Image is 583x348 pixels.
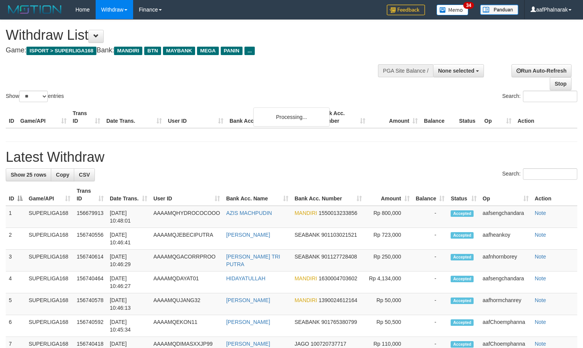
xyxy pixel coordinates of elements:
[451,298,474,304] span: Accepted
[253,107,330,127] div: Processing...
[413,293,448,315] td: -
[79,172,90,178] span: CSV
[73,228,107,250] td: 156740556
[73,272,107,293] td: 156740464
[451,319,474,326] span: Accepted
[26,272,73,293] td: SUPERLIGA168
[6,206,26,228] td: 1
[436,5,469,15] img: Button%20Memo.svg
[165,106,226,128] th: User ID
[480,250,532,272] td: aafnhornborey
[480,184,532,206] th: Op: activate to sort column ascending
[365,293,413,315] td: Rp 50,000
[221,47,243,55] span: PANIN
[535,275,546,281] a: Note
[6,293,26,315] td: 5
[523,91,577,102] input: Search:
[19,91,48,102] select: Showentries
[387,5,425,15] img: Feedback.jpg
[535,341,546,347] a: Note
[535,254,546,260] a: Note
[365,250,413,272] td: Rp 250,000
[226,210,272,216] a: AZIS MACHPUDIN
[295,254,320,260] span: SEABANK
[107,250,150,272] td: [DATE] 10:46:29
[535,297,546,303] a: Note
[481,106,515,128] th: Op
[480,5,518,15] img: panduan.png
[73,250,107,272] td: 156740614
[421,106,456,128] th: Balance
[150,250,223,272] td: AAAAMQGACORRPROO
[550,77,572,90] a: Stop
[26,228,73,250] td: SUPERLIGA168
[413,184,448,206] th: Balance: activate to sort column ascending
[6,272,26,293] td: 4
[515,106,577,128] th: Action
[26,47,96,55] span: ISPORT > SUPERLIGA168
[480,293,532,315] td: aafhormchanrey
[448,184,479,206] th: Status: activate to sort column ascending
[413,206,448,228] td: -
[535,319,546,325] a: Note
[365,315,413,337] td: Rp 50,500
[295,341,309,347] span: JAGO
[107,315,150,337] td: [DATE] 10:45:34
[70,106,103,128] th: Trans ID
[6,315,26,337] td: 6
[6,228,26,250] td: 2
[523,168,577,180] input: Search:
[73,293,107,315] td: 156740578
[321,232,357,238] span: Copy 901103021521 to clipboard
[413,250,448,272] td: -
[456,106,481,128] th: Status
[365,272,413,293] td: Rp 4,134,000
[6,250,26,272] td: 3
[451,210,474,217] span: Accepted
[438,68,474,74] span: None selected
[6,28,381,43] h1: Withdraw List
[6,47,381,54] h4: Game: Bank:
[6,106,17,128] th: ID
[144,47,161,55] span: BTN
[150,272,223,293] td: AAAAMQDAYAT01
[365,184,413,206] th: Amount: activate to sort column ascending
[26,250,73,272] td: SUPERLIGA168
[480,206,532,228] td: aafsengchandara
[451,341,474,348] span: Accepted
[463,2,474,9] span: 34
[11,172,46,178] span: Show 25 rows
[295,319,320,325] span: SEABANK
[319,210,357,216] span: Copy 1550013233856 to clipboard
[6,184,26,206] th: ID: activate to sort column descending
[73,206,107,228] td: 156679913
[26,293,73,315] td: SUPERLIGA168
[480,315,532,337] td: aafChoemphanna
[6,168,51,181] a: Show 25 rows
[6,4,64,15] img: MOTION_logo.png
[480,272,532,293] td: aafsengchandara
[502,91,577,102] label: Search:
[74,168,95,181] a: CSV
[319,297,357,303] span: Copy 1390024612164 to clipboard
[311,341,346,347] span: Copy 100720737717 to clipboard
[295,232,320,238] span: SEABANK
[150,315,223,337] td: AAAAMQEKON11
[532,184,577,206] th: Action
[73,184,107,206] th: Trans ID: activate to sort column ascending
[295,210,317,216] span: MANDIRI
[535,232,546,238] a: Note
[150,293,223,315] td: AAAAMQUJANG32
[365,228,413,250] td: Rp 723,000
[107,293,150,315] td: [DATE] 10:46:13
[17,106,70,128] th: Game/API
[295,275,317,281] span: MANDIRI
[316,106,368,128] th: Bank Acc. Number
[26,315,73,337] td: SUPERLIGA168
[244,47,255,55] span: ...
[226,275,265,281] a: HIDAYATULLAH
[107,228,150,250] td: [DATE] 10:46:41
[321,254,357,260] span: Copy 901127728408 to clipboard
[73,315,107,337] td: 156740592
[150,184,223,206] th: User ID: activate to sort column ascending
